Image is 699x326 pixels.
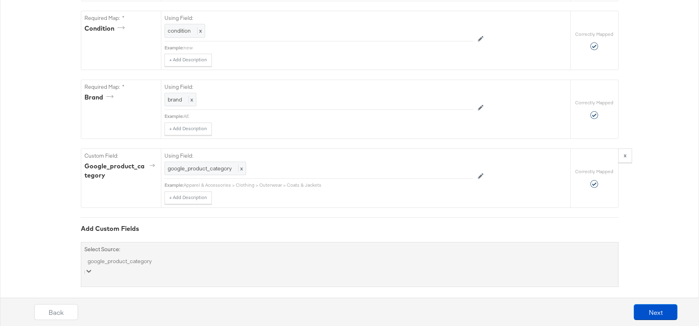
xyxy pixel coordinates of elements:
[164,152,473,160] label: Using Field:
[188,96,193,103] span: x
[164,191,212,204] button: + Add Description
[634,304,677,320] button: Next
[81,224,619,233] div: Add Custom Fields
[164,45,184,51] div: Example:
[84,24,127,33] div: condition
[164,54,212,66] button: + Add Description
[164,14,473,22] label: Using Field:
[84,93,116,102] div: brand
[88,258,152,265] div: google_product_category
[168,27,191,34] span: condition
[164,113,184,119] div: Example:
[84,14,158,22] label: Required Map: *
[184,45,473,51] div: new
[84,83,158,91] label: Required Map: *
[184,182,473,188] div: Apparel & Accessories > Clothing > Outerwear > Coats & Jackets
[575,31,613,37] label: Correctly Mapped
[197,27,202,34] span: x
[238,165,243,172] span: x
[84,246,120,253] label: Select Source:
[618,148,632,163] button: x
[34,304,78,320] button: Back
[164,182,184,188] div: Example:
[184,113,473,119] div: AE
[84,162,158,180] div: google_product_category
[164,123,212,135] button: + Add Description
[624,152,627,159] strong: x
[575,168,613,175] label: Correctly Mapped
[575,100,613,106] label: Correctly Mapped
[168,165,232,172] span: google_product_category
[84,152,158,160] label: Custom Field:
[168,96,182,103] span: brand
[164,83,473,91] label: Using Field:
